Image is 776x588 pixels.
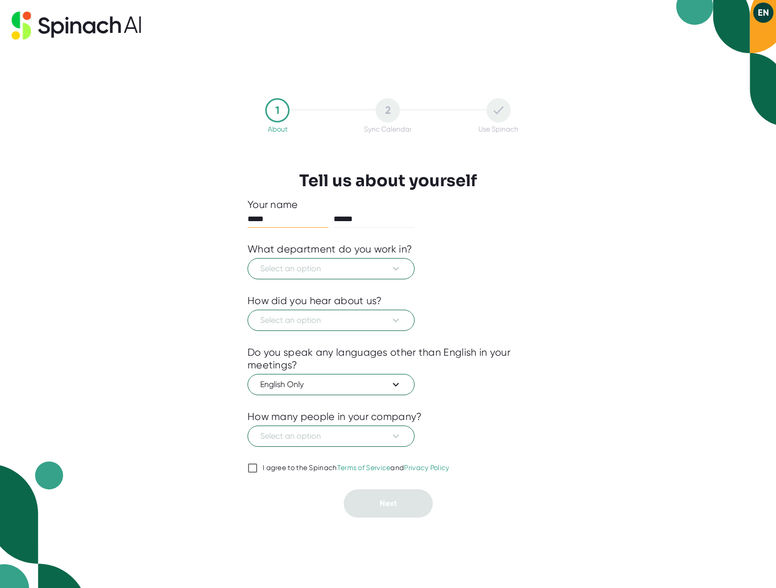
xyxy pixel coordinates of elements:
div: I agree to the Spinach and [263,464,450,473]
div: Use Spinach [478,125,518,133]
div: Do you speak any languages other than English in your meetings? [248,346,528,371]
div: 1 [265,98,290,122]
span: English Only [260,379,402,391]
button: EN [753,3,773,23]
a: Terms of Service [337,464,391,472]
div: 2 [376,98,400,122]
span: Select an option [260,314,402,326]
button: Next [344,489,433,518]
button: Select an option [248,426,415,447]
button: Select an option [248,310,415,331]
iframe: Intercom live chat [742,554,766,578]
span: Next [380,498,397,508]
div: How many people in your company? [248,410,422,423]
span: Select an option [260,430,402,442]
div: How did you hear about us? [248,295,382,307]
div: Sync Calendar [364,125,412,133]
a: Privacy Policy [404,464,449,472]
button: Select an option [248,258,415,279]
div: About [268,125,288,133]
div: What department do you work in? [248,243,412,256]
button: English Only [248,374,415,395]
div: Your name [248,198,528,211]
h3: Tell us about yourself [299,171,477,190]
span: Select an option [260,263,402,275]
